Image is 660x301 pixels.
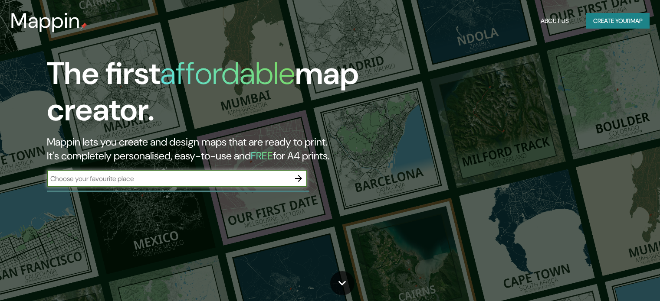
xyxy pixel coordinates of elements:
h1: The first map creator. [47,55,377,135]
button: Create yourmap [586,13,650,29]
h1: affordable [160,53,295,94]
input: Choose your favourite place [47,174,290,184]
h2: Mappin lets you create and design maps that are ready to print. It's completely personalised, eas... [47,135,377,163]
img: mappin-pin [80,23,87,29]
h3: Mappin [10,9,80,33]
h5: FREE [251,149,273,162]
button: About Us [537,13,572,29]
